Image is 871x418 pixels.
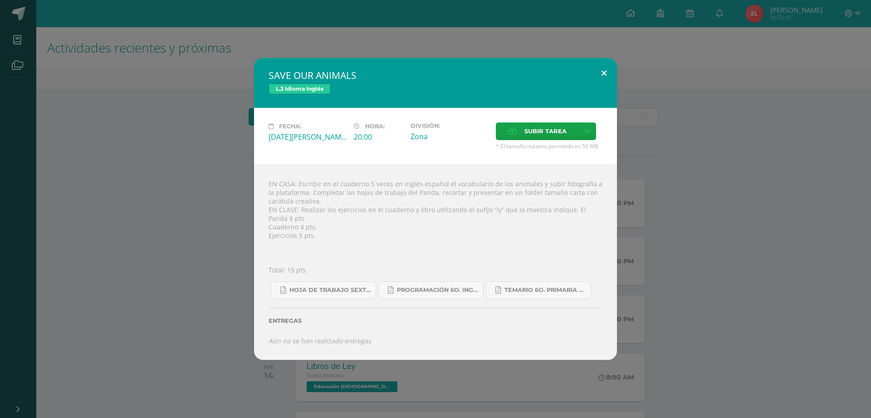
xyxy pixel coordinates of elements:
a: Temario 6o. primaria 4-2025.pdf [486,282,591,299]
div: 20:00 [354,132,403,142]
span: Fecha: [279,123,301,130]
span: Programación 6o. Inglés A.pdf [397,287,479,294]
label: División: [411,122,489,129]
span: Subir tarea [524,123,567,140]
span: Hoja de trabajo SEXTO1.pdf [289,287,371,294]
span: L.3 Idioma Inglés [269,83,331,94]
span: Temario 6o. primaria 4-2025.pdf [504,287,586,294]
div: [DATE][PERSON_NAME] [269,132,347,142]
span: * El tamaño máximo permitido es 50 MB [496,142,602,150]
span: Hora: [365,123,385,130]
div: EN CASA: Escribir en el cuaderno 5 veces en inglés-español el vocabulario de los animales y subir... [254,165,617,360]
div: Zona [411,131,489,141]
i: Aún no se han realizado entregas [269,336,371,345]
label: Entregas [269,317,602,324]
h2: SAVE OUR ANIMALS [269,69,602,82]
button: Close (Esc) [591,58,617,89]
a: Programación 6o. Inglés A.pdf [378,282,484,299]
a: Hoja de trabajo SEXTO1.pdf [271,282,376,299]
